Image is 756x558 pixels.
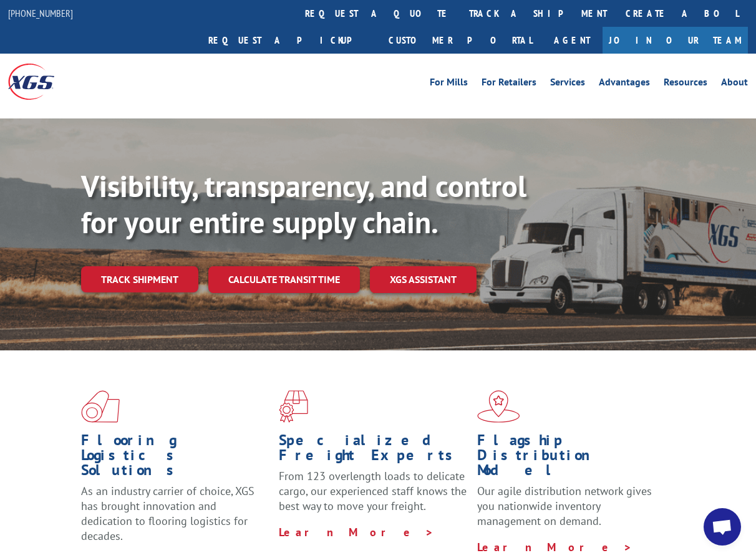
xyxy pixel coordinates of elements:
img: xgs-icon-total-supply-chain-intelligence-red [81,390,120,423]
a: Customer Portal [379,27,541,54]
a: Request a pickup [199,27,379,54]
a: For Retailers [482,77,536,91]
a: Resources [664,77,707,91]
span: Our agile distribution network gives you nationwide inventory management on demand. [477,484,652,528]
a: Join Our Team [603,27,748,54]
a: [PHONE_NUMBER] [8,7,73,19]
img: xgs-icon-focused-on-flooring-red [279,390,308,423]
a: Services [550,77,585,91]
a: Calculate transit time [208,266,360,293]
a: Track shipment [81,266,198,292]
a: For Mills [430,77,468,91]
a: Learn More > [477,540,632,554]
h1: Specialized Freight Experts [279,433,467,469]
span: As an industry carrier of choice, XGS has brought innovation and dedication to flooring logistics... [81,484,254,542]
a: XGS ASSISTANT [370,266,477,293]
a: Learn More > [279,525,434,539]
a: Advantages [599,77,650,91]
h1: Flooring Logistics Solutions [81,433,269,484]
a: About [721,77,748,91]
a: Agent [541,27,603,54]
p: From 123 overlength loads to delicate cargo, our experienced staff knows the best way to move you... [279,469,467,524]
h1: Flagship Distribution Model [477,433,666,484]
img: xgs-icon-flagship-distribution-model-red [477,390,520,423]
div: Open chat [704,508,741,546]
b: Visibility, transparency, and control for your entire supply chain. [81,166,526,241]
